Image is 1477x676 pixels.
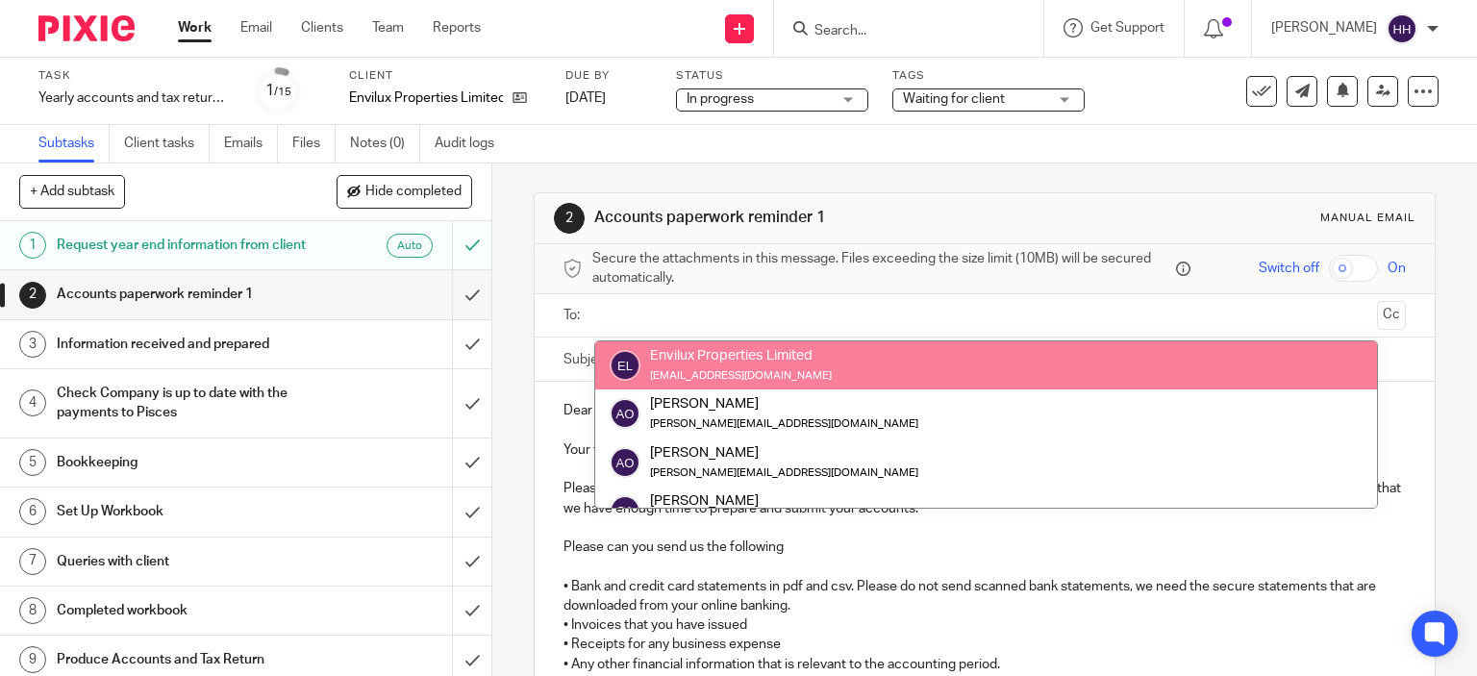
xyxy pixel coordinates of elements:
[19,498,46,525] div: 6
[1320,211,1415,226] div: Manual email
[1259,259,1319,278] span: Switch off
[563,401,1407,420] p: Dear [PERSON_NAME],
[554,203,585,234] div: 2
[1377,301,1406,330] button: Cc
[435,125,509,163] a: Audit logs
[610,398,640,429] img: svg%3E
[292,125,336,163] a: Files
[650,394,918,413] div: [PERSON_NAME]
[265,80,291,102] div: 1
[224,125,278,163] a: Emails
[57,280,308,309] h1: Accounts paperwork reminder 1
[1090,21,1164,35] span: Get Support
[563,440,1407,460] p: Your financial year has ended and it is now time to prepare your accounts. for your company Envil...
[892,68,1085,84] label: Tags
[592,249,1172,288] span: Secure the attachments in this message. Files exceeding the size limit (10MB) will be secured aut...
[337,175,472,208] button: Hide completed
[19,548,46,575] div: 7
[19,597,46,624] div: 8
[813,23,986,40] input: Search
[1388,259,1406,278] span: On
[349,68,541,84] label: Client
[650,442,918,462] div: [PERSON_NAME]
[687,92,754,106] span: In progress
[433,18,481,38] a: Reports
[563,306,585,325] label: To:
[903,92,1005,106] span: Waiting for client
[274,87,291,97] small: /15
[19,175,125,208] button: + Add subtask
[19,232,46,259] div: 1
[38,88,231,108] div: Yearly accounts and tax return - Automatic - November 2023
[57,448,308,477] h1: Bookkeeping
[563,479,1407,518] p: Please can you send us the accounting paperwork for the year ended [DATE] as soon as possible to ...
[650,491,918,511] div: [PERSON_NAME]
[365,185,462,200] span: Hide completed
[19,449,46,476] div: 5
[610,350,640,381] img: svg%3E
[1271,18,1377,38] p: [PERSON_NAME]
[650,467,918,478] small: [PERSON_NAME][EMAIL_ADDRESS][DOMAIN_NAME]
[387,234,433,258] div: Auto
[350,125,420,163] a: Notes (0)
[38,88,231,108] div: Yearly accounts and tax return - Automatic - [DATE]
[301,18,343,38] a: Clients
[563,635,1407,654] p: • Receipts for any business expense
[240,18,272,38] a: Email
[57,231,308,260] h1: Request year end information from client
[650,418,918,429] small: [PERSON_NAME][EMAIL_ADDRESS][DOMAIN_NAME]
[19,646,46,673] div: 9
[19,389,46,416] div: 4
[1387,13,1417,44] img: svg%3E
[563,577,1407,616] p: • Bank and credit card statements in pdf and csv. Please do not send scanned bank statements, we ...
[650,346,832,365] div: Envilux Properties Limited
[57,379,308,428] h1: Check Company is up to date with the payments to Pisces
[38,125,110,163] a: Subtasks
[57,547,308,576] h1: Queries with client
[563,615,1407,635] p: • Invoices that you have issued
[594,208,1025,228] h1: Accounts paperwork reminder 1
[610,447,640,478] img: svg%3E
[563,538,1407,557] p: Please can you send us the following
[19,331,46,358] div: 3
[19,282,46,309] div: 2
[565,91,606,105] span: [DATE]
[563,655,1407,674] p: • Any other financial information that is relevant to the accounting period.
[124,125,210,163] a: Client tasks
[57,330,308,359] h1: Information received and prepared
[57,645,308,674] h1: Produce Accounts and Tax Return
[57,497,308,526] h1: Set Up Workbook
[38,68,231,84] label: Task
[178,18,212,38] a: Work
[349,88,503,108] p: Envilux Properties Limited
[565,68,652,84] label: Due by
[563,350,613,369] label: Subject:
[57,596,308,625] h1: Completed workbook
[38,15,135,41] img: Pixie
[372,18,404,38] a: Team
[650,370,832,381] small: [EMAIL_ADDRESS][DOMAIN_NAME]
[610,495,640,526] img: svg%3E
[676,68,868,84] label: Status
